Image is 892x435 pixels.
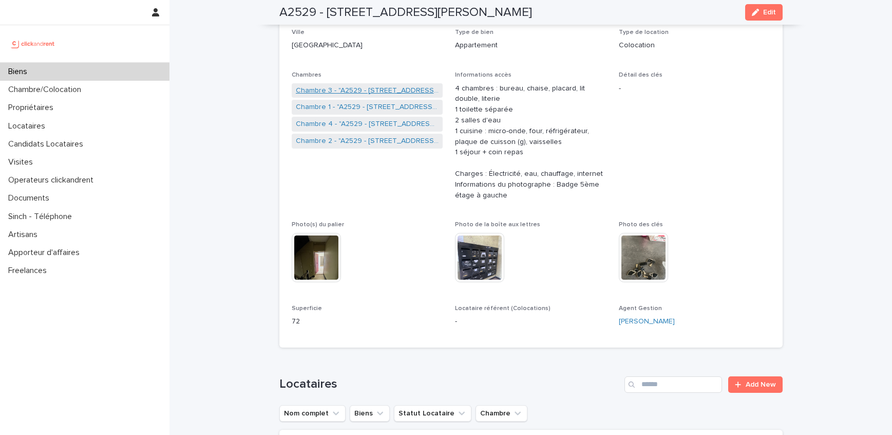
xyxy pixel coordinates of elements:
h1: Locataires [279,377,621,392]
span: Photo(s) du palier [292,222,344,228]
span: Photo de la boîte aux lettres [455,222,540,228]
span: Type de location [619,29,669,35]
p: Visites [4,157,41,167]
span: Superficie [292,305,322,312]
p: Operateurs clickandrent [4,175,102,185]
span: Chambres [292,72,321,78]
input: Search [624,376,722,393]
a: Add New [728,376,782,393]
p: Apporteur d'affaires [4,248,88,258]
button: Chambre [476,405,527,422]
p: - [619,83,770,94]
a: Chambre 4 - "A2529 - [STREET_ADDRESS][PERSON_NAME]" [296,119,439,130]
span: Add New [746,381,776,388]
span: Locataire référent (Colocations) [455,305,551,312]
span: Photo des clés [619,222,663,228]
p: Chambre/Colocation [4,85,89,95]
p: Colocation [619,40,770,51]
h2: A2529 - [STREET_ADDRESS][PERSON_NAME] [279,5,532,20]
p: Propriétaires [4,103,62,113]
p: - [455,316,606,327]
button: Statut Locataire [394,405,471,422]
span: Type de bien [455,29,494,35]
p: 72 [292,316,443,327]
p: Sinch - Téléphone [4,212,80,222]
p: Artisans [4,230,46,240]
button: Biens [350,405,390,422]
p: 4 chambres : bureau, chaise, placard, lit double, literie 1 toilette séparée 2 salles d'eau 1 cui... [455,83,606,201]
p: Appartement [455,40,606,51]
span: Détail des clés [619,72,662,78]
span: Ville [292,29,305,35]
p: Freelances [4,266,55,276]
p: [GEOGRAPHIC_DATA] [292,40,443,51]
a: Chambre 2 - "A2529 - [STREET_ADDRESS][PERSON_NAME]" [296,136,439,147]
img: UCB0brd3T0yccxBKYDjQ [8,33,58,54]
a: [PERSON_NAME] [619,316,675,327]
span: Edit [763,9,776,16]
span: Informations accès [455,72,511,78]
p: Biens [4,67,35,77]
button: Nom complet [279,405,346,422]
a: Chambre 3 - "A2529 - [STREET_ADDRESS][PERSON_NAME]" [296,85,439,96]
p: Documents [4,193,58,203]
p: Candidats Locataires [4,139,91,149]
a: Chambre 1 - "A2529 - [STREET_ADDRESS][PERSON_NAME]" [296,102,439,113]
span: Agent Gestion [619,305,662,312]
button: Edit [745,4,783,21]
p: Locataires [4,121,53,131]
